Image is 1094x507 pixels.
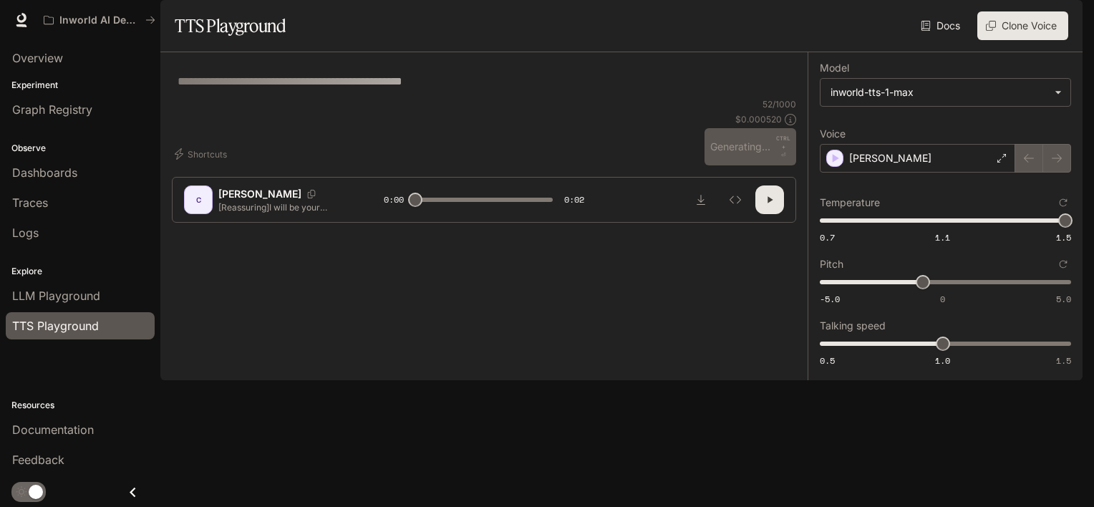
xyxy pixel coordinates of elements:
[564,193,584,207] span: 0:02
[849,151,931,165] p: [PERSON_NAME]
[175,11,286,40] h1: TTS Playground
[1056,231,1071,243] span: 1.5
[918,11,966,40] a: Docs
[1056,354,1071,367] span: 1.5
[37,6,162,34] button: All workspaces
[384,193,404,207] span: 0:00
[301,190,321,198] button: Copy Voice ID
[831,85,1047,100] div: inworld-tts-1-max
[735,113,782,125] p: $ 0.000520
[935,231,950,243] span: 1.1
[763,98,796,110] p: 52 / 1000
[187,188,210,211] div: C
[820,63,849,73] p: Model
[59,14,140,26] p: Inworld AI Demos
[172,143,233,165] button: Shortcuts
[935,354,950,367] span: 1.0
[820,129,846,139] p: Voice
[820,321,886,331] p: Talking speed
[218,201,349,213] p: [Reassuring]I will be your strategist... and shield.
[940,293,945,305] span: 0
[1055,195,1071,211] button: Reset to default
[1055,256,1071,272] button: Reset to default
[977,11,1068,40] button: Clone Voice
[820,259,843,269] p: Pitch
[820,354,835,367] span: 0.5
[820,79,1070,106] div: inworld-tts-1-max
[820,198,880,208] p: Temperature
[218,187,301,201] p: [PERSON_NAME]
[721,185,750,214] button: Inspect
[820,293,840,305] span: -5.0
[1056,293,1071,305] span: 5.0
[820,231,835,243] span: 0.7
[687,185,715,214] button: Download audio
